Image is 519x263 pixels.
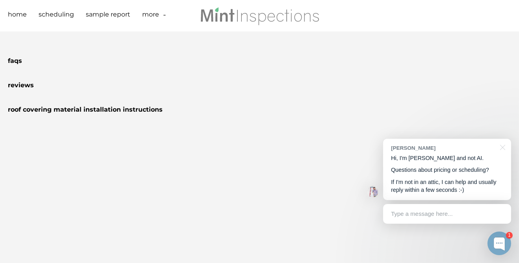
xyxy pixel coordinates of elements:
[383,204,511,224] div: Type a message here...
[163,10,166,22] a: -
[391,154,503,162] p: Hi, I'm [PERSON_NAME] and not AI.
[8,81,34,92] a: Reviews
[367,186,379,197] img: Josh Molleur
[86,10,130,22] a: Sample Report
[8,106,163,116] a: Roof Covering Material Installation Instructions
[506,232,513,239] div: 1
[39,10,74,22] a: Scheduling
[8,10,27,22] a: Home
[391,178,503,194] p: If I'm not in an attic, I can help and usually reply within a few seconds :-)
[391,166,503,174] p: Questions about pricing or scheduling?
[391,144,495,152] div: [PERSON_NAME]
[8,57,22,67] a: FAQs
[142,10,159,22] a: More
[200,6,320,25] img: Mint Inspections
